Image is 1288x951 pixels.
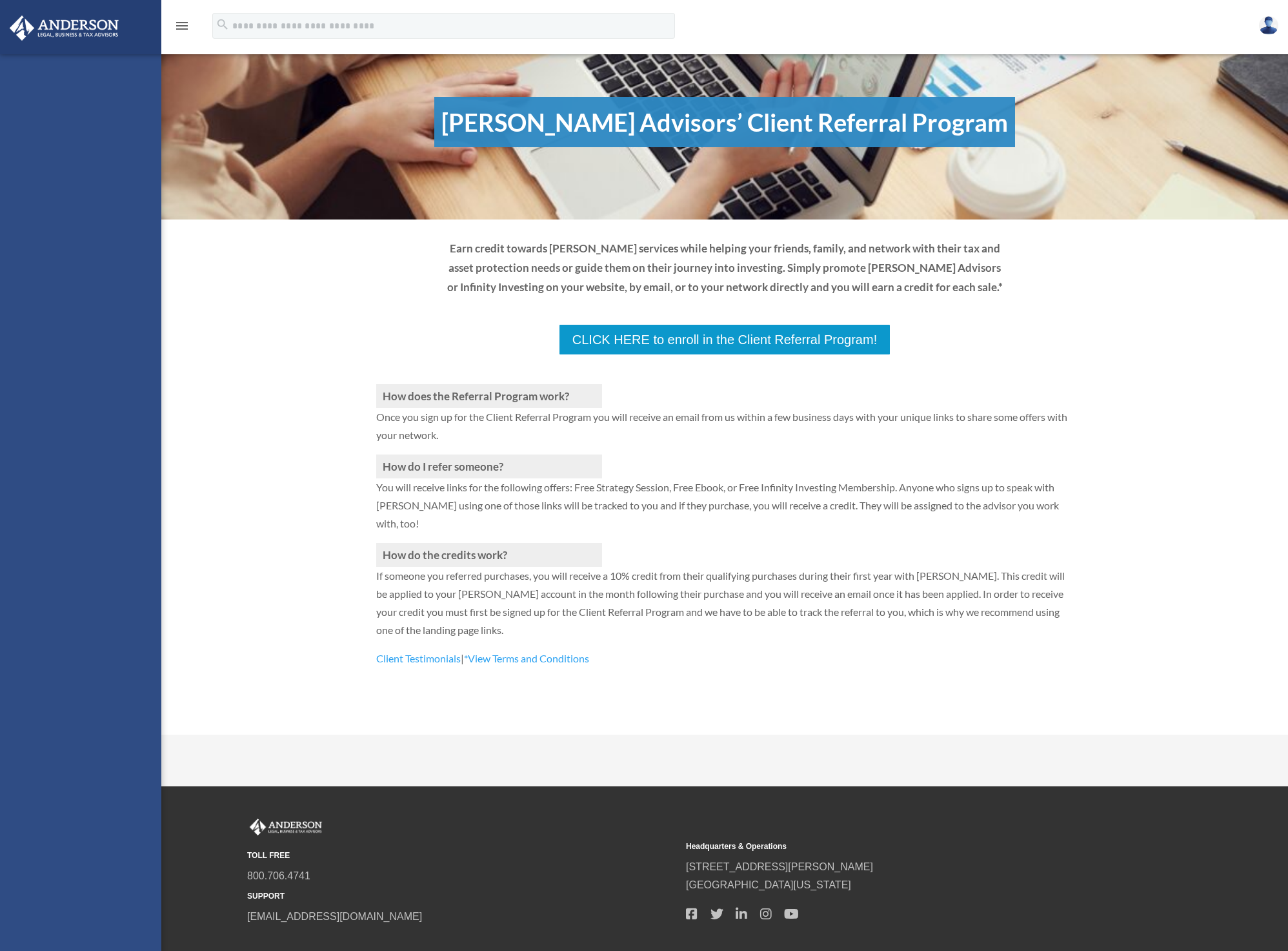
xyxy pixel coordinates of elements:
small: SUPPORT [247,890,677,903]
h1: [PERSON_NAME] Advisors’ Client Referral Program [434,97,1015,147]
a: *View Terms and Conditions [464,652,589,671]
a: [STREET_ADDRESS][PERSON_NAME] [686,861,873,872]
p: Once you sign up for the Client Referral Program you will receive an email from us within a few b... [376,408,1073,455]
p: You will receive links for the following offers: Free Strategy Session, Free Ebook, or Free Infin... [376,478,1073,543]
img: Anderson Advisors Platinum Portal [6,15,123,41]
p: Earn credit towards [PERSON_NAME] services while helping your friends, family, and network with t... [446,239,1003,296]
a: 800.706.4741 [247,870,310,881]
small: Headquarters & Operations [686,840,1116,854]
a: [EMAIL_ADDRESS][DOMAIN_NAME] [247,911,422,922]
h3: How do I refer someone? [376,455,602,478]
h3: How does the Referral Program work? [376,384,602,408]
i: menu [174,18,190,34]
p: | [376,649,1073,668]
a: CLICK HERE to enroll in the Client Referral Program! [558,323,891,356]
small: TOLL FREE [247,849,677,863]
a: Client Testimonials [376,652,461,671]
i: search [216,17,230,32]
img: User Pic [1259,16,1278,35]
h3: How do the credits work? [376,543,602,567]
p: If someone you referred purchases, you will receive a 10% credit from their qualifying purchases ... [376,567,1073,649]
img: Anderson Advisors Platinum Portal [247,819,325,835]
a: [GEOGRAPHIC_DATA][US_STATE] [686,879,851,890]
a: menu [174,23,190,34]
